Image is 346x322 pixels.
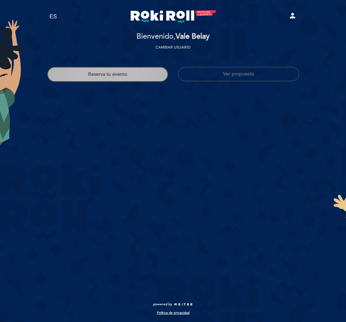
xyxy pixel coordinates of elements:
[153,302,172,307] span: powered by
[153,44,193,51] button: Cambiar usuario
[157,310,190,315] a: Política de privacidad
[47,67,168,82] button: Reserva tu evento
[289,12,297,22] button: person
[289,12,297,20] i: person
[131,7,216,26] a: Roki Roll
[174,303,193,306] img: MEITRE
[176,32,210,41] span: Vale Belay
[136,33,210,41] h2: Bienvenido,
[153,302,193,307] a: powered by
[178,67,299,81] button: Ver propuesta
